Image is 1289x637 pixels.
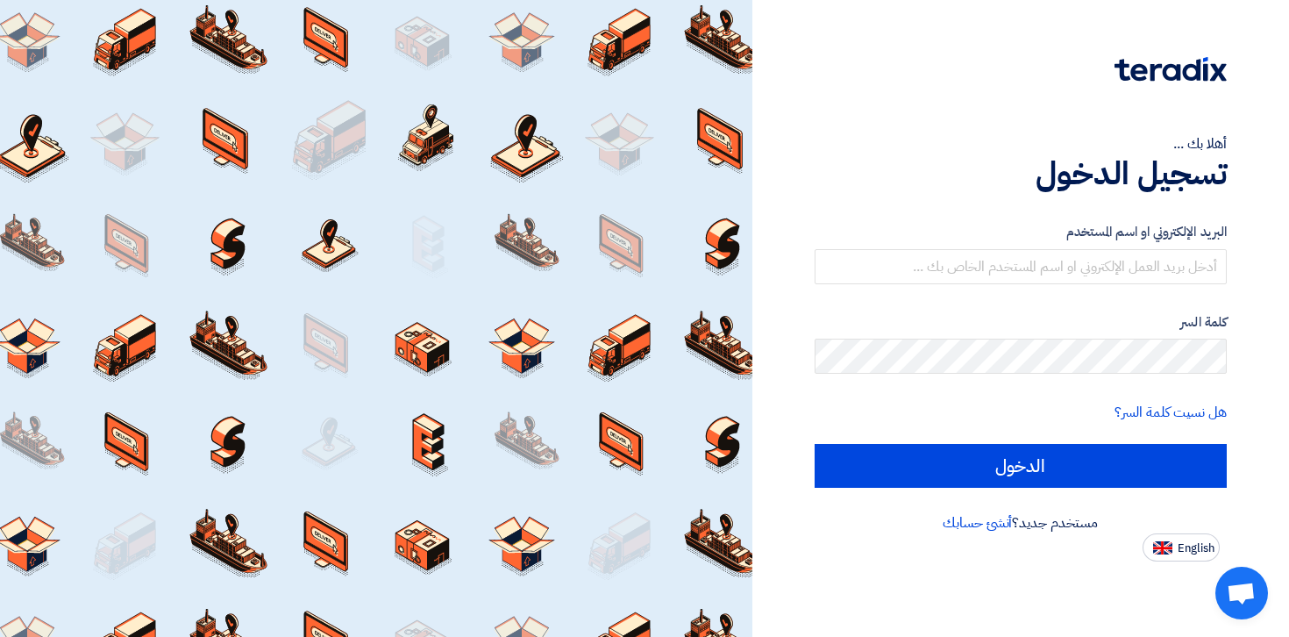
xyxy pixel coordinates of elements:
[815,133,1228,154] div: أهلا بك ...
[815,512,1228,533] div: مستخدم جديد؟
[815,249,1228,284] input: أدخل بريد العمل الإلكتروني او اسم المستخدم الخاص بك ...
[815,154,1228,193] h1: تسجيل الدخول
[1115,57,1227,82] img: Teradix logo
[815,222,1228,242] label: البريد الإلكتروني او اسم المستخدم
[1215,567,1268,619] a: Open chat
[1153,541,1172,555] img: en-US.png
[1143,533,1220,562] button: English
[1115,402,1227,423] a: هل نسيت كلمة السر؟
[943,512,1012,533] a: أنشئ حسابك
[815,444,1228,488] input: الدخول
[1178,542,1214,555] span: English
[815,312,1228,333] label: كلمة السر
